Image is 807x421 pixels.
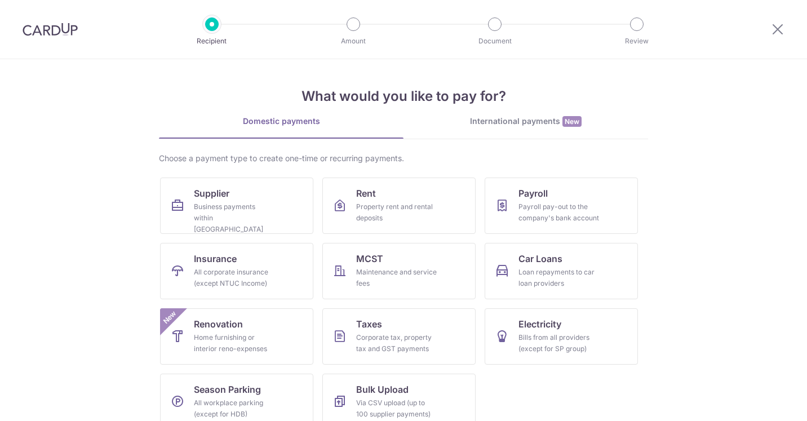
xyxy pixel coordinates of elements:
[160,243,313,299] a: InsuranceAll corporate insurance (except NTUC Income)
[322,308,476,365] a: TaxesCorporate tax, property tax and GST payments
[595,36,679,47] p: Review
[194,252,237,265] span: Insurance
[159,116,403,127] div: Domestic payments
[160,308,313,365] a: RenovationHome furnishing or interior reno-expensesNew
[562,116,582,127] span: New
[312,36,395,47] p: Amount
[356,383,409,396] span: Bulk Upload
[453,36,536,47] p: Document
[518,187,548,200] span: Payroll
[356,252,383,265] span: MCST
[356,201,437,224] div: Property rent and rental deposits
[356,267,437,289] div: Maintenance and service fees
[194,383,261,396] span: Season Parking
[23,23,78,36] img: CardUp
[194,201,275,235] div: Business payments within [GEOGRAPHIC_DATA]
[322,178,476,234] a: RentProperty rent and rental deposits
[518,317,561,331] span: Electricity
[356,397,437,420] div: Via CSV upload (up to 100 supplier payments)
[159,86,648,107] h4: What would you like to pay for?
[518,201,600,224] div: Payroll pay-out to the company's bank account
[161,308,179,327] span: New
[356,332,437,354] div: Corporate tax, property tax and GST payments
[485,243,638,299] a: Car LoansLoan repayments to car loan providers
[194,317,243,331] span: Renovation
[485,178,638,234] a: PayrollPayroll pay-out to the company's bank account
[194,187,229,200] span: Supplier
[160,178,313,234] a: SupplierBusiness payments within [GEOGRAPHIC_DATA]
[518,332,600,354] div: Bills from all providers (except for SP group)
[322,243,476,299] a: MCSTMaintenance and service fees
[194,332,275,354] div: Home furnishing or interior reno-expenses
[194,397,275,420] div: All workplace parking (except for HDB)
[356,187,376,200] span: Rent
[518,252,562,265] span: Car Loans
[485,308,638,365] a: ElectricityBills from all providers (except for SP group)
[170,36,254,47] p: Recipient
[518,267,600,289] div: Loan repayments to car loan providers
[403,116,648,127] div: International payments
[356,317,382,331] span: Taxes
[194,267,275,289] div: All corporate insurance (except NTUC Income)
[734,387,796,415] iframe: Opens a widget where you can find more information
[159,153,648,164] div: Choose a payment type to create one-time or recurring payments.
